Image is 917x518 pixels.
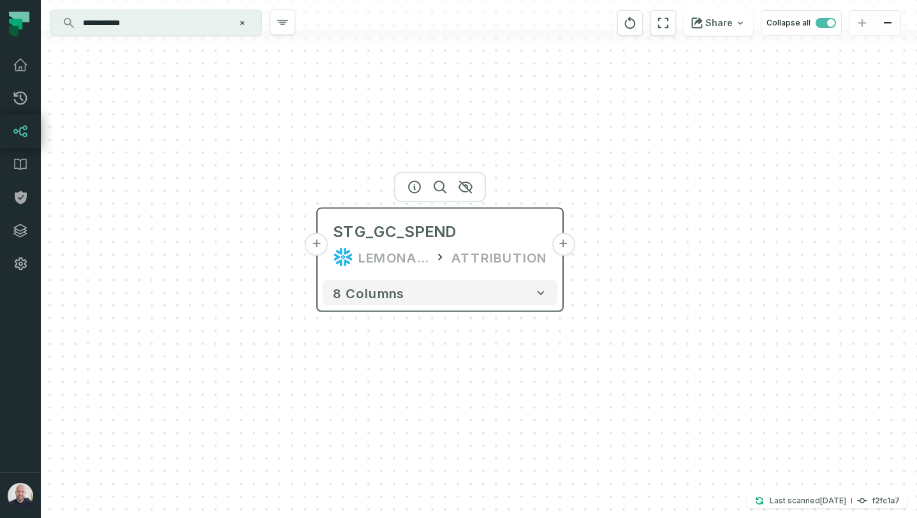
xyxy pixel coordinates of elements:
button: zoom out [875,11,900,36]
button: Collapse all [761,10,842,36]
div: LEMONADE_DWH [358,247,429,268]
button: Clear search query [236,17,249,29]
button: + [552,233,575,256]
div: ATTRIBUTION [451,247,547,268]
div: STG_GC_SPEND [333,222,457,242]
img: avatar of Daniel Ochoa Bimblich [8,483,33,508]
button: Share [684,10,753,36]
button: + [305,233,328,256]
relative-time: Oct 7, 2025, 2:35 PM GMT+3 [820,496,846,505]
p: Last scanned [770,494,846,507]
h4: f2fc1a7 [872,497,900,505]
span: 8 columns [333,285,404,301]
button: Last scanned[DATE] 2:35:38 PMf2fc1a7 [747,493,907,508]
